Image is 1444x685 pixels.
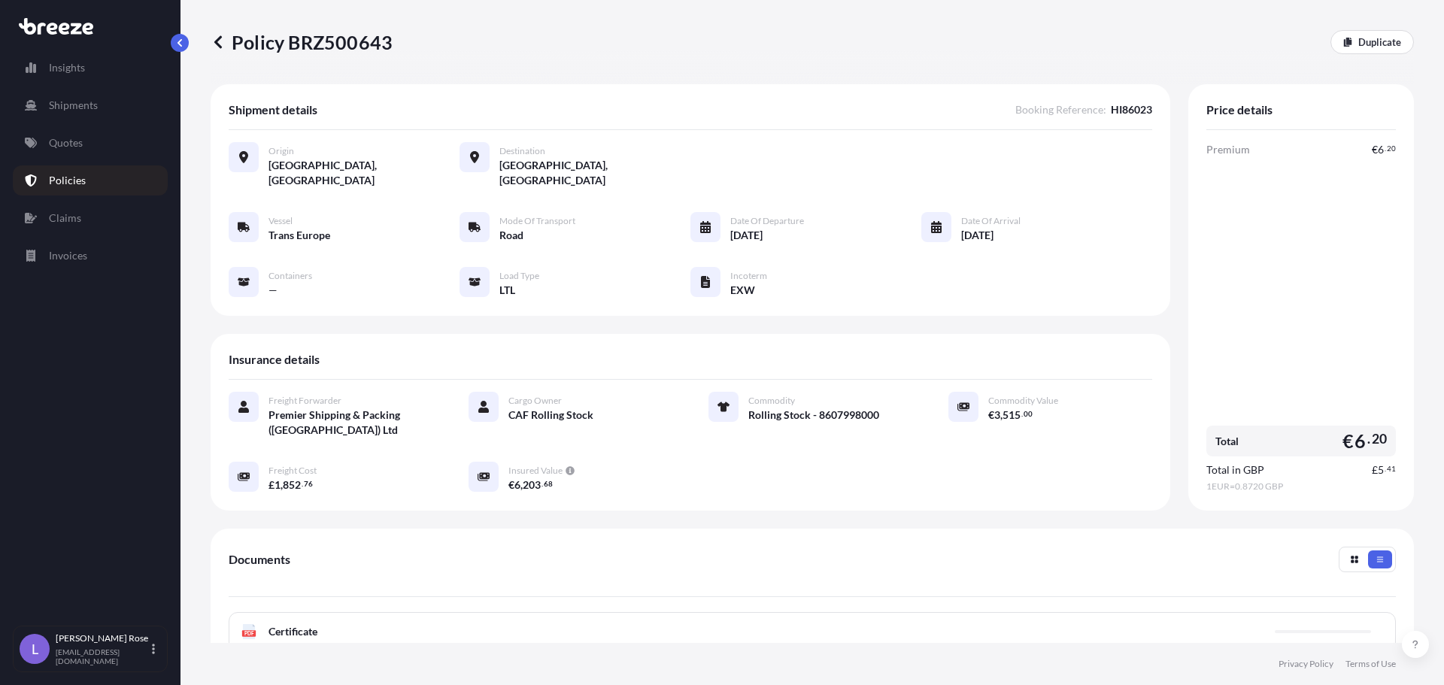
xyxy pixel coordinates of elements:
span: 203 [523,480,541,490]
span: [GEOGRAPHIC_DATA], [GEOGRAPHIC_DATA] [499,158,690,188]
p: Quotes [49,135,83,150]
span: 1 EUR = 0.8720 GBP [1206,480,1396,493]
span: . [1021,411,1023,417]
span: Date of Arrival [961,215,1021,227]
a: Duplicate [1330,30,1414,54]
span: Destination [499,145,545,157]
p: Insights [49,60,85,75]
span: 6 [1355,432,1366,450]
span: HI86023 [1111,102,1152,117]
span: Insured Value [508,465,563,477]
span: . [302,481,303,486]
p: [PERSON_NAME] Rose [56,632,149,644]
a: Terms of Use [1345,658,1396,670]
span: € [1372,144,1378,155]
p: Shipments [49,98,98,113]
span: 6 [1378,144,1384,155]
span: € [508,480,514,490]
span: L [32,641,38,656]
span: . [541,481,543,486]
span: 852 [283,480,301,490]
span: Premier Shipping & Packing ([GEOGRAPHIC_DATA]) Ltd [268,408,432,438]
span: Vessel [268,215,293,227]
span: 76 [304,481,313,486]
span: Load Type [499,270,539,282]
span: Documents [229,552,290,567]
span: 3 [994,410,1000,420]
span: Date of Departure [730,215,804,227]
span: . [1385,466,1386,471]
span: [DATE] [730,228,763,243]
span: Total in GBP [1206,462,1264,477]
span: 6 [514,480,520,490]
span: . [1385,146,1386,151]
a: Invoices [13,241,168,271]
span: . [1367,435,1370,444]
span: 00 [1024,411,1033,417]
span: EXW [730,283,755,298]
p: Claims [49,211,81,226]
span: 515 [1003,410,1021,420]
p: Policy BRZ500643 [211,30,393,54]
span: , [520,480,523,490]
p: Duplicate [1358,35,1401,50]
span: LTL [499,283,515,298]
span: 5 [1378,465,1384,475]
a: Quotes [13,128,168,158]
span: — [268,283,278,298]
a: Shipments [13,90,168,120]
a: Privacy Policy [1279,658,1333,670]
span: Commodity [748,395,795,407]
span: 1 [275,480,281,490]
span: 68 [544,481,553,486]
span: CAF Rolling Stock [508,408,593,423]
span: , [1000,410,1003,420]
span: Incoterm [730,270,767,282]
a: Insights [13,53,168,83]
span: [DATE] [961,228,994,243]
span: € [1342,432,1354,450]
span: Shipment details [229,102,317,117]
a: Policies [13,165,168,195]
span: £ [1372,465,1378,475]
span: Booking Reference : [1015,102,1106,117]
text: PDF [244,631,254,636]
span: Certificate [268,624,317,639]
a: Claims [13,203,168,233]
p: Policies [49,173,86,188]
span: [GEOGRAPHIC_DATA], [GEOGRAPHIC_DATA] [268,158,460,188]
span: Commodity Value [988,395,1058,407]
span: Rolling Stock - 8607998000 [748,408,879,423]
span: Trans Europe [268,228,330,243]
span: Origin [268,145,294,157]
p: Invoices [49,248,87,263]
span: € [988,410,994,420]
span: 41 [1387,466,1396,471]
span: Premium [1206,142,1250,157]
span: 20 [1387,146,1396,151]
span: Containers [268,270,312,282]
span: Freight Cost [268,465,317,477]
span: Freight Forwarder [268,395,341,407]
span: , [281,480,283,490]
span: Total [1215,434,1239,449]
span: £ [268,480,275,490]
span: Insurance details [229,352,320,367]
span: 20 [1372,435,1387,444]
span: Cargo Owner [508,395,562,407]
span: Mode of Transport [499,215,575,227]
span: Price details [1206,102,1273,117]
p: [EMAIL_ADDRESS][DOMAIN_NAME] [56,647,149,665]
span: Road [499,228,523,243]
